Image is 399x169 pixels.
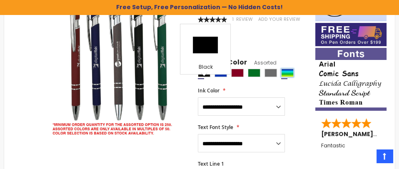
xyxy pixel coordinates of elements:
span: [PERSON_NAME] [321,130,376,138]
div: Burgundy [231,69,244,77]
img: Free shipping on orders over $199 [315,23,387,46]
div: Assorted [281,69,294,77]
div: Black [182,64,228,72]
iframe: Google Customer Reviews [330,147,399,169]
span: 1 [232,16,234,22]
a: 1 Review [232,16,254,22]
div: Grey [264,69,277,77]
span: Review [236,16,253,22]
img: font-personalization-examples [315,48,387,110]
span: NJ [379,130,386,138]
strong: SKU [198,8,213,15]
span: Text Font Style [198,124,233,131]
div: Green [248,69,260,77]
span: Assorted [247,59,277,66]
span: Ink Color [198,87,219,94]
div: Fantastic [321,143,381,161]
span: Text Line 1 [198,160,224,167]
a: Add Your Review [258,16,300,22]
div: 100% [198,17,227,22]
